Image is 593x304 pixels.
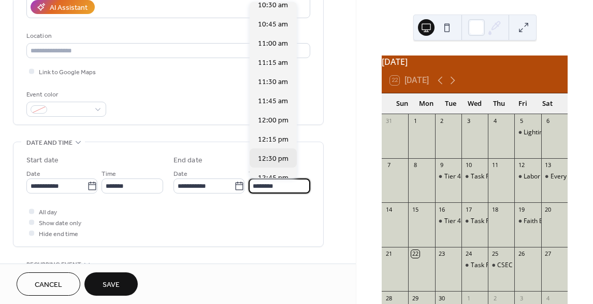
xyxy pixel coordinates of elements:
[461,217,488,226] div: Task Force Stakeholders Committee Meeting
[491,117,499,125] div: 4
[26,137,73,148] span: Date and time
[488,261,514,270] div: CSEC Steering Committee Meeting
[249,169,263,179] span: Time
[435,172,461,181] div: Tier 4 Training, Part 3
[35,280,62,291] span: Cancel
[26,169,40,179] span: Date
[390,93,414,114] div: Sun
[411,250,419,258] div: 22
[461,172,488,181] div: Task Force Management Meeting
[385,117,393,125] div: 31
[435,217,461,226] div: Tier 4 Training, Part 4
[39,207,57,218] span: All day
[544,117,552,125] div: 6
[465,117,472,125] div: 3
[26,89,104,100] div: Event color
[258,115,288,126] span: 12:00 pm
[84,272,138,296] button: Save
[461,261,488,270] div: Task Force General Meeting
[411,294,419,302] div: 29
[17,272,80,296] button: Cancel
[465,205,472,213] div: 17
[491,294,499,302] div: 2
[258,19,288,30] span: 10:45 am
[471,261,552,270] div: Task Force General Meeting
[411,161,419,169] div: 8
[487,93,511,114] div: Thu
[491,161,499,169] div: 11
[438,250,446,258] div: 23
[258,77,288,88] span: 11:30 am
[26,259,81,270] span: Recurring event
[444,172,507,181] div: Tier 4 Training, Part 3
[258,134,288,145] span: 12:15 pm
[26,31,308,42] div: Location
[471,172,568,181] div: Task Force Management Meeting
[514,128,541,137] div: Lighting the Way to Purpose & Possibilities
[39,218,81,229] span: Show date only
[438,294,446,302] div: 30
[465,250,472,258] div: 24
[462,93,487,114] div: Wed
[438,205,446,213] div: 16
[514,217,541,226] div: Faith Based Action Subcommittee Meeting
[491,205,499,213] div: 18
[173,169,187,179] span: Date
[258,173,288,184] span: 12:45 pm
[382,56,568,68] div: [DATE]
[414,93,439,114] div: Mon
[465,294,472,302] div: 1
[438,117,446,125] div: 2
[511,93,536,114] div: Fri
[103,280,120,291] span: Save
[438,93,462,114] div: Tue
[385,250,393,258] div: 21
[544,250,552,258] div: 27
[258,58,288,68] span: 11:15 am
[258,154,288,164] span: 12:30 pm
[173,155,203,166] div: End date
[258,96,288,107] span: 11:45 am
[39,229,78,240] span: Hide end time
[385,294,393,302] div: 28
[544,205,552,213] div: 20
[39,67,96,78] span: Link to Google Maps
[544,161,552,169] div: 13
[535,93,559,114] div: Sat
[411,205,419,213] div: 15
[491,250,499,258] div: 25
[544,294,552,302] div: 4
[385,161,393,169] div: 7
[438,161,446,169] div: 9
[258,38,288,49] span: 11:00 am
[517,161,525,169] div: 12
[102,169,116,179] span: Time
[26,155,59,166] div: Start date
[411,117,419,125] div: 1
[465,161,472,169] div: 10
[385,205,393,213] div: 14
[517,250,525,258] div: 26
[444,217,507,226] div: Tier 4 Training, Part 4
[517,205,525,213] div: 19
[514,172,541,181] div: Labor Trafficking Subcommittee Meeting
[541,172,568,181] div: Every Person, Every Action - Amplify 2025
[517,294,525,302] div: 3
[517,117,525,125] div: 5
[50,3,88,13] div: AI Assistant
